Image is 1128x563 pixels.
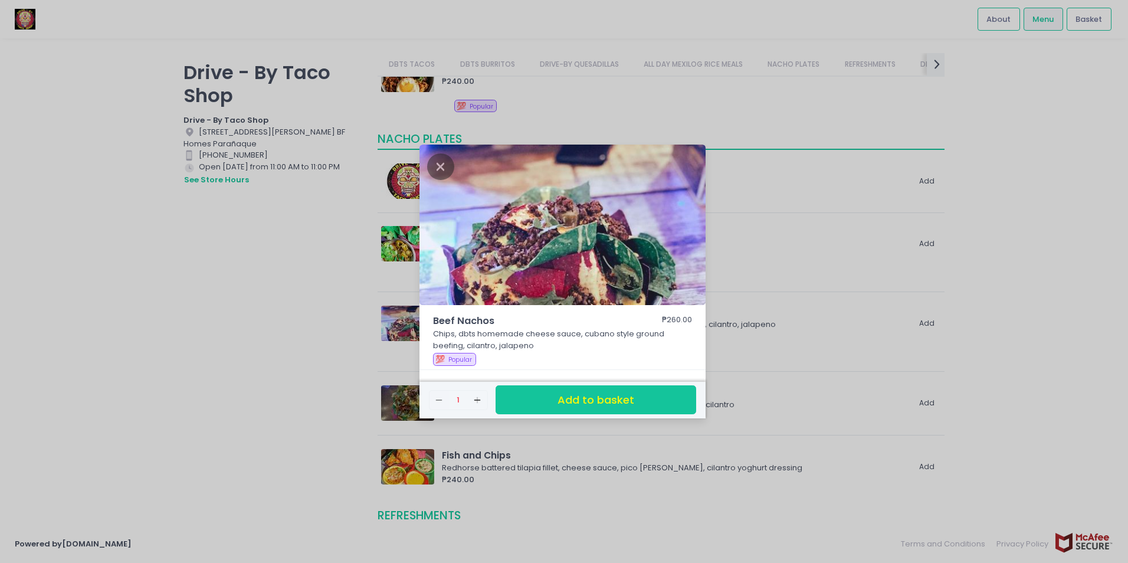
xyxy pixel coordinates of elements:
[427,160,454,172] button: Close
[496,385,696,414] button: Add to basket
[662,314,692,328] div: ₱260.00
[433,328,693,351] p: Chips, dbts homemade cheese sauce, cubano style ground beefing, cilantro, jalapeno
[435,353,445,365] span: 💯
[419,145,706,305] img: Beef Nachos
[448,355,472,364] span: Popular
[433,314,628,328] span: Beef Nachos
